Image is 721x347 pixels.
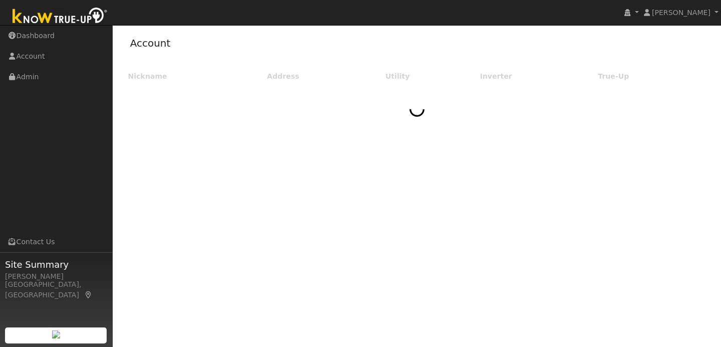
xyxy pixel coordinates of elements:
img: Know True-Up [8,6,113,28]
a: Account [130,37,171,49]
img: retrieve [52,330,60,338]
a: Map [84,291,93,299]
div: [PERSON_NAME] [5,271,107,282]
span: [PERSON_NAME] [652,9,710,17]
span: Site Summary [5,258,107,271]
div: [GEOGRAPHIC_DATA], [GEOGRAPHIC_DATA] [5,279,107,300]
